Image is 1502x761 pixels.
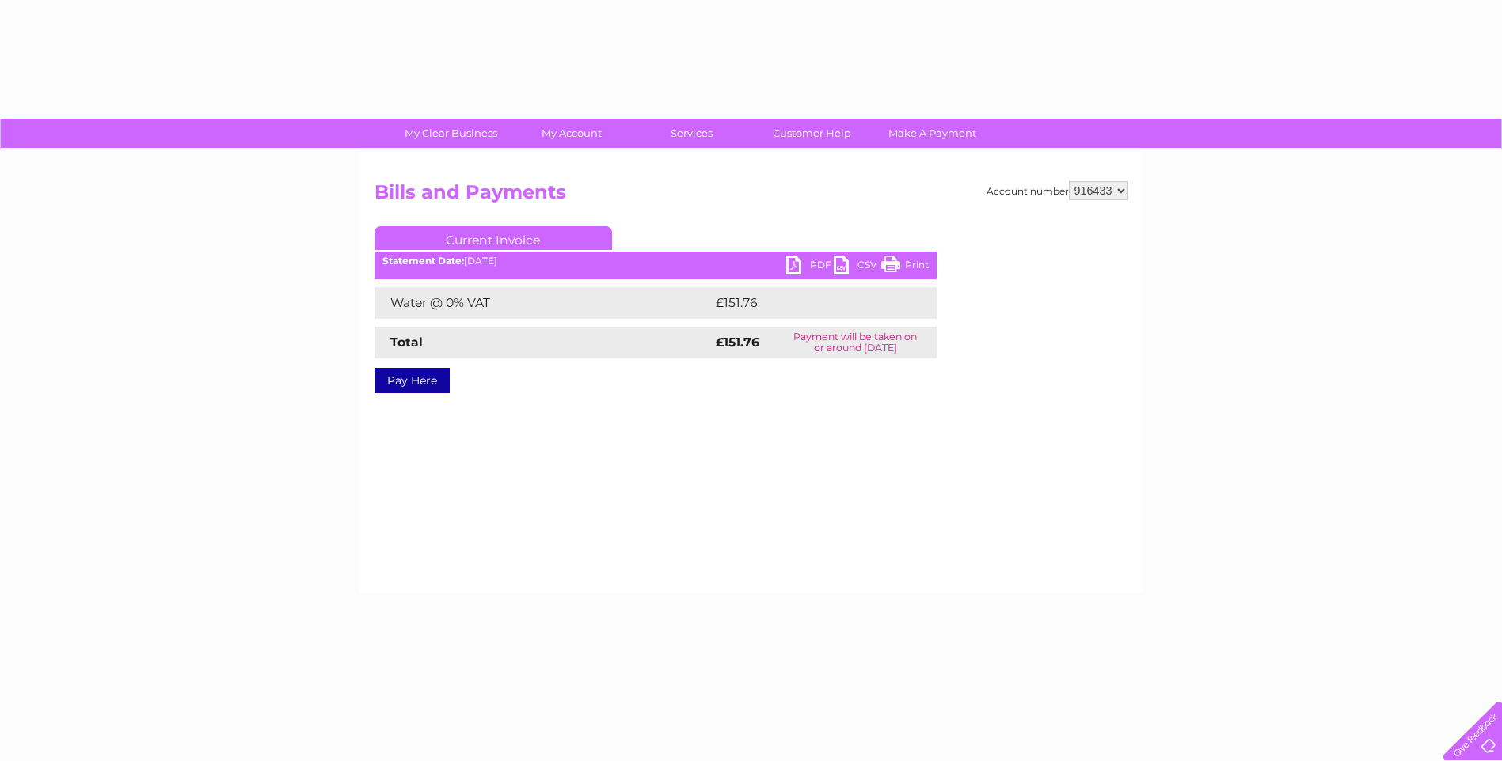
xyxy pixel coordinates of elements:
[987,181,1128,200] div: Account number
[747,119,877,148] a: Customer Help
[375,287,712,319] td: Water @ 0% VAT
[881,256,929,278] a: Print
[506,119,637,148] a: My Account
[834,256,881,278] a: CSV
[375,226,612,250] a: Current Invoice
[382,255,464,267] b: Statement Date:
[712,287,906,319] td: £151.76
[386,119,516,148] a: My Clear Business
[390,335,423,350] strong: Total
[626,119,757,148] a: Services
[375,181,1128,211] h2: Bills and Payments
[774,327,936,358] td: Payment will be taken on or around [DATE]
[867,119,998,148] a: Make A Payment
[716,335,759,350] strong: £151.76
[375,256,937,267] div: [DATE]
[375,368,450,393] a: Pay Here
[786,256,834,278] a: PDF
